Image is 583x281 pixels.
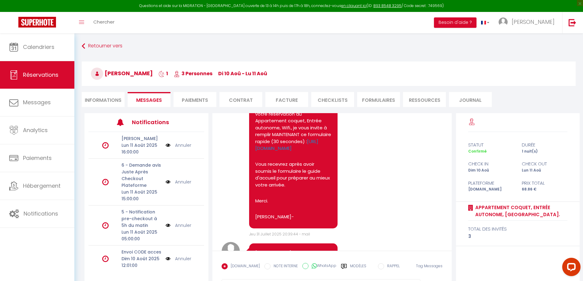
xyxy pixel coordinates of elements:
[121,189,162,202] p: Lun 11 Août 2025 15:00:00
[121,229,162,242] p: Lun 11 Août 2025 05:00:00
[473,204,567,218] a: Appartement coquet, Entrée autonome, [GEOGRAPHIC_DATA].
[416,263,443,268] span: Tag Messages
[23,182,61,190] span: Hébergement
[518,149,571,154] div: 1 nuit(s)
[136,97,162,104] span: Messages
[384,263,400,270] label: RAPPEL
[82,92,125,107] li: Informations
[82,41,576,52] a: Retourner vers
[464,179,518,187] div: Plateforme
[518,160,571,168] div: check out
[89,12,119,33] a: Chercher
[403,92,446,107] li: Ressources
[255,161,331,188] p: Vous recevrez après avoir soumis le formulaire le guide d'accueil pour préparer au mieux votre ar...
[350,263,366,274] label: Modèles
[121,249,162,255] p: Envoi CODE acces
[23,154,52,162] span: Paiements
[166,179,170,185] img: NO IMAGE
[468,149,487,154] span: Confirmé
[518,168,571,173] div: Lun 11 Aoû
[175,222,191,229] a: Annuler
[23,98,51,106] span: Messages
[308,263,336,270] label: WhatsApp
[311,92,354,107] li: CHECKLISTS
[222,242,240,260] img: avatar.png
[23,43,54,51] span: Calendriers
[219,92,262,107] li: Contrat
[255,198,331,205] p: Merci.
[93,19,114,25] span: Chercher
[175,179,191,185] a: Annuler
[357,92,400,107] li: FORMULAIRES
[218,70,267,77] span: di 10 Aoû - lu 11 Aoû
[121,209,162,229] p: 5 - Notification pre-checkout à 5h du matin
[255,213,331,220] p: [PERSON_NAME]-
[557,255,583,281] iframe: LiveChat chat widget
[24,210,58,217] span: Notifications
[518,141,571,149] div: durée
[23,71,58,79] span: Réservations
[23,126,48,134] span: Analytics
[166,222,170,229] img: NO IMAGE
[175,255,191,262] a: Annuler
[18,17,56,28] img: Super Booking
[464,168,518,173] div: Dim 10 Aoû
[166,255,170,262] img: NO IMAGE
[373,3,402,8] tcxspan: Call 893 8548 3295 via 3CX
[121,255,162,269] p: Dim 10 Août 2025 12:01:00
[468,233,567,240] div: 3
[255,138,318,152] a: [URL][DOMAIN_NAME]
[121,135,162,142] p: [PERSON_NAME]
[569,19,576,26] img: logout
[434,17,476,28] button: Besoin d'aide ?
[228,263,260,270] label: [DOMAIN_NAME]
[341,3,367,8] a: en cliquant ici
[265,92,308,107] li: Facture
[249,231,310,237] span: Jeu 31 Juillet 2025 20:39:44 - mail
[518,179,571,187] div: Prix total
[449,92,492,107] li: Journal
[464,160,518,168] div: check in
[494,12,562,33] a: ... [PERSON_NAME]
[464,141,518,149] div: statut
[255,250,331,257] p: [PERSON_NAME],
[174,70,212,77] span: 3 Personnes
[464,187,518,192] div: [DOMAIN_NAME]
[132,115,180,129] h3: Notifications
[175,142,191,149] a: Annuler
[518,187,571,192] div: 68.86 €
[174,92,216,107] li: Paiements
[91,69,153,77] span: [PERSON_NAME]
[271,263,298,270] label: NOTE INTERNE
[121,142,162,155] p: Lun 11 Août 2025 16:00:00
[468,225,567,233] div: total des invités
[255,104,331,152] p: IMPORTANT : Afin de confirmer votre réservation au Appartement coquet, Entrée autonome, Wifi., je...
[121,162,162,189] p: 6 - Demande avis Juste Après Checkout Plateforme
[159,70,168,77] span: 1
[499,17,508,27] img: ...
[166,142,170,149] img: NO IMAGE
[512,18,555,26] span: [PERSON_NAME]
